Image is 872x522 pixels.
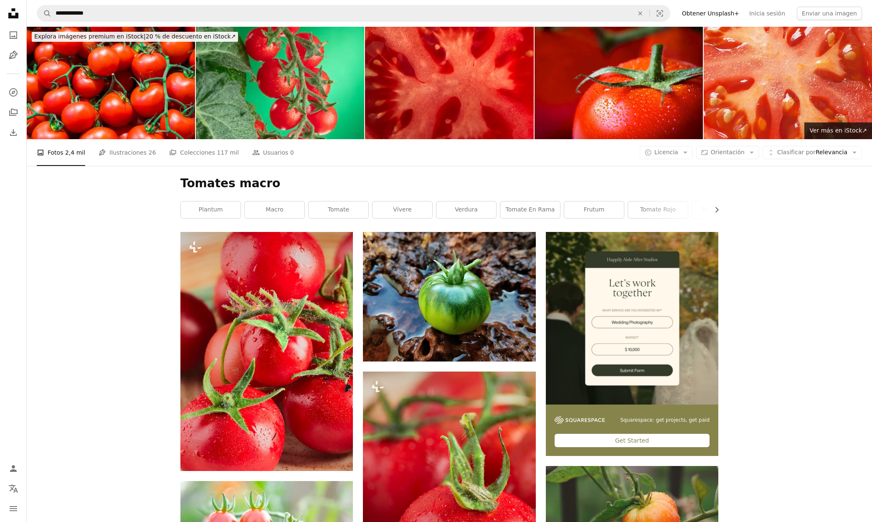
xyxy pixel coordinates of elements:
[564,201,624,218] a: frutum
[99,139,156,166] a: Ilustraciones 26
[5,480,22,497] button: Idioma
[252,139,294,166] a: Usuarios 0
[5,500,22,517] button: Menú
[777,149,816,155] span: Clasificar por
[363,293,535,300] a: una fruta verde sobre una superficie marrón
[217,148,239,157] span: 117 mil
[363,497,535,505] a: Un grupo de tomates encima de una tabla de cortar
[677,7,744,20] a: Obtener Unsplash+
[704,27,872,139] img: macro de fotograma completo de la rebanada de tomate
[692,201,752,218] a: tomate verde
[373,201,432,218] a: vívere
[696,146,759,159] button: Orientación
[5,84,22,101] a: Explorar
[363,232,535,362] img: una fruta verde sobre una superficie marrón
[711,149,745,155] span: Orientación
[34,33,236,40] span: 20 % de descuento en iStock ↗
[37,5,670,22] form: Encuentra imágenes en todo el sitio
[27,27,195,139] img: Pila de racimo de tomate en la verdulería ' tienda
[37,5,51,21] button: Buscar en Unsplash
[709,201,718,218] button: desplazar lista a la derecha
[5,27,22,43] a: Fotos
[809,127,867,134] span: Ver más en iStock ↗
[27,27,243,47] a: Explora imágenes premium en iStock|20 % de descuento en iStock↗
[744,7,790,20] a: Inicia sesión
[804,122,872,139] a: Ver más en iStock↗
[650,5,670,21] button: Búsqueda visual
[628,201,688,218] a: tomate rojo
[180,232,353,471] img: Un manojo de tomates encima de una tabla de cortar
[640,146,693,159] button: Licencia
[654,149,678,155] span: Licencia
[5,124,22,141] a: Historial de descargas
[436,201,496,218] a: verdura
[148,148,156,157] span: 26
[546,232,718,405] img: file-1747939393036-2c53a76c450aimage
[500,201,560,218] a: tomate en rama
[196,27,364,139] img: Cherry tomatoes covered with water drops on tomato plant on green background. Vertical shot.
[245,201,304,218] a: macro
[169,139,239,166] a: Colecciones 117 mil
[555,434,710,447] div: Get Started
[5,47,22,64] a: Ilustraciones
[180,347,353,355] a: Un manojo de tomates encima de una tabla de cortar
[777,148,847,157] span: Relevancia
[365,27,533,139] img: Tomate
[797,7,862,20] button: Enviar una imagen
[181,201,241,218] a: plantum
[546,232,718,456] a: Squarespace: get projects, get paidGet Started
[620,417,710,424] span: Squarespace: get projects, get paid
[555,416,605,424] img: file-1747939142011-51e5cc87e3c9
[309,201,368,218] a: tomate
[290,148,294,157] span: 0
[5,460,22,477] a: Iniciar sesión / Registrarse
[631,5,649,21] button: Borrar
[34,33,146,40] span: Explora imágenes premium en iStock |
[535,27,703,139] img: Tomates, de cerca.
[5,104,22,121] a: Colecciones
[180,176,718,191] h1: Tomates macro
[763,146,862,159] button: Clasificar porRelevancia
